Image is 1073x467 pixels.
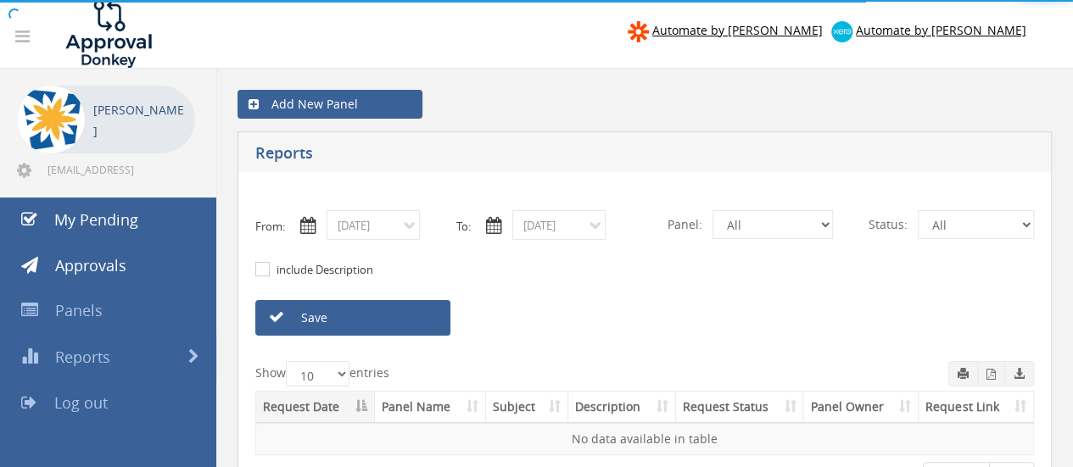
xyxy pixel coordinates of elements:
span: Log out [54,392,108,413]
th: Description: activate to sort column ascending [568,392,676,423]
span: Panels [55,300,103,320]
h5: Reports [255,145,725,166]
th: Request Link: activate to sort column ascending [919,392,1033,423]
span: Approvals [55,255,126,275]
th: Request Date: activate to sort column descending [256,392,375,423]
th: Request Status: activate to sort column ascending [676,392,804,423]
label: From: [255,219,285,235]
span: Panel: [657,210,713,239]
img: xero-logo.png [831,21,852,42]
p: [PERSON_NAME] [93,99,187,142]
label: To: [456,219,471,235]
span: Automate by [PERSON_NAME] [856,22,1026,38]
th: Panel Owner: activate to sort column ascending [803,392,919,423]
th: Panel Name: activate to sort column ascending [375,392,486,423]
span: Automate by [PERSON_NAME] [652,22,823,38]
a: Add New Panel [238,90,422,119]
span: [EMAIL_ADDRESS][DOMAIN_NAME] [48,163,192,176]
span: Status: [858,210,918,239]
a: Save [255,300,450,336]
img: zapier-logomark.png [628,21,649,42]
select: Showentries [286,361,349,386]
span: Reports [55,347,110,367]
td: No data available in table [256,423,1033,454]
span: My Pending [54,209,138,230]
label: Show entries [255,361,389,386]
label: include Description [272,262,373,279]
th: Subject: activate to sort column ascending [486,392,568,423]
